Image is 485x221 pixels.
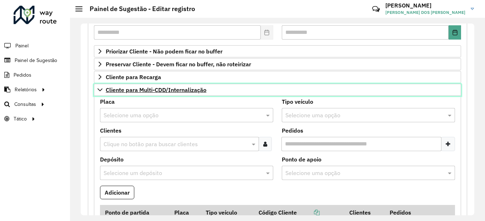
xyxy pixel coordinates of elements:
label: Clientes [100,126,121,135]
a: Priorizar Cliente - Não podem ficar no buffer [94,45,461,57]
h2: Painel de Sugestão - Editar registro [82,5,195,13]
h3: [PERSON_NAME] [385,2,465,9]
a: Copiar [297,209,320,216]
label: Pedidos [282,126,303,135]
th: Ponto de partida [100,205,169,220]
th: Código Cliente [254,205,345,220]
span: Priorizar Cliente - Não podem ficar no buffer [106,48,222,54]
label: Placa [100,97,115,106]
span: Pedidos [14,71,31,79]
span: Tático [14,115,27,123]
button: Choose Date [449,25,461,40]
span: Preservar Cliente - Devem ficar no buffer, não roteirizar [106,61,251,67]
th: Clientes [345,205,385,220]
a: Cliente para Multi-CDD/Internalização [94,84,461,96]
a: Contato Rápido [368,1,384,17]
th: Pedidos [385,205,425,220]
span: Relatórios [15,86,37,93]
th: Tipo veículo [201,205,254,220]
a: Preservar Cliente - Devem ficar no buffer, não roteirizar [94,58,461,70]
label: Ponto de apoio [282,155,321,164]
label: Tipo veículo [282,97,313,106]
span: Painel de Sugestão [15,57,57,64]
th: Placa [169,205,201,220]
label: Depósito [100,155,124,164]
span: Cliente para Multi-CDD/Internalização [106,87,206,93]
span: [PERSON_NAME] DOS [PERSON_NAME] [385,9,465,16]
button: Adicionar [100,186,134,199]
a: Cliente para Recarga [94,71,461,83]
span: Cliente para Recarga [106,74,161,80]
span: Painel [15,42,29,50]
span: Consultas [14,101,36,108]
